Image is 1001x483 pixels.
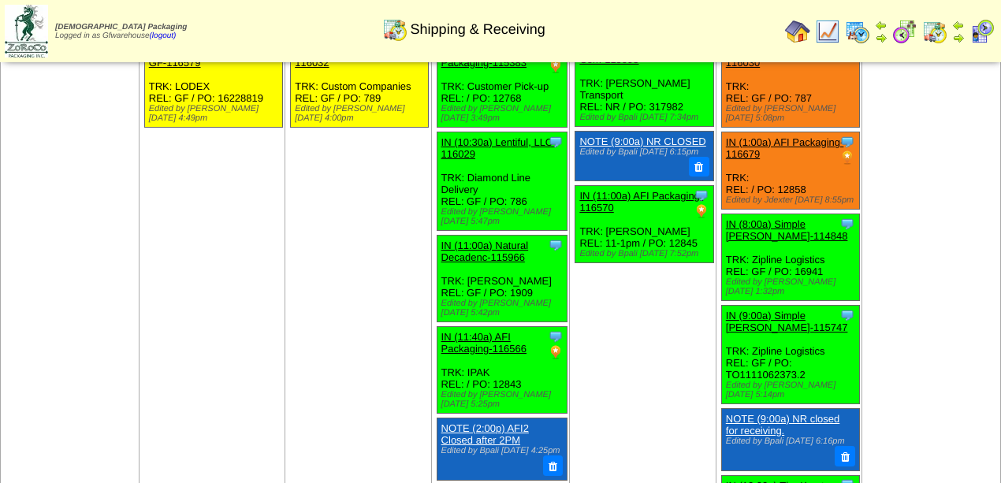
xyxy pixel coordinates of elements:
[548,237,564,253] img: Tooltip
[437,236,567,322] div: TRK: [PERSON_NAME] REL: GF / PO: 1909
[548,329,564,344] img: Tooltip
[694,203,709,219] img: PO
[875,19,888,32] img: arrowleft.gif
[437,327,567,414] div: TRK: IPAK REL: / PO: 12843
[785,19,810,44] img: home.gif
[892,19,917,44] img: calendarblend.gif
[952,32,965,44] img: arrowright.gif
[441,207,567,226] div: Edited by [PERSON_NAME] [DATE] 5:47pm
[579,113,713,122] div: Edited by Bpali [DATE] 7:34pm
[726,437,854,446] div: Edited by Bpali [DATE] 6:16pm
[726,277,859,296] div: Edited by [PERSON_NAME] [DATE] 1:32pm
[721,214,859,301] div: TRK: Zipline Logistics REL: GF / PO: 16941
[295,104,428,123] div: Edited by [PERSON_NAME] [DATE] 4:00pm
[726,413,840,437] a: NOTE (9:00a) NR closed for receiving.
[839,307,855,323] img: Tooltip
[579,190,703,214] a: IN (11:00a) AFI Packaging-116570
[441,104,567,123] div: Edited by [PERSON_NAME] [DATE] 3:49pm
[548,344,564,360] img: PO
[969,19,995,44] img: calendarcustomer.gif
[845,19,870,44] img: calendarprod.gif
[726,381,859,399] div: Edited by [PERSON_NAME] [DATE] 5:14pm
[839,134,855,150] img: Tooltip
[694,188,709,203] img: Tooltip
[437,41,567,128] div: TRK: Customer Pick-up REL: / PO: 12768
[441,136,556,160] a: IN (10:30a) Lentiful, LLC-116029
[55,23,187,40] span: Logged in as Gfwarehouse
[441,446,562,455] div: Edited by Bpali [DATE] 4:25pm
[291,41,429,128] div: TRK: Custom Companies REL: GF / PO: 789
[726,218,848,242] a: IN (8:00a) Simple [PERSON_NAME]-114848
[55,23,187,32] span: [DEMOGRAPHIC_DATA] Packaging
[835,446,855,466] button: Delete Note
[441,299,567,318] div: Edited by [PERSON_NAME] [DATE] 5:42pm
[721,306,859,404] div: TRK: Zipline Logistics REL: GF / PO: TO1111062373.2
[815,19,840,44] img: line_graph.gif
[726,310,848,333] a: IN (9:00a) Simple [PERSON_NAME]-115747
[411,21,545,38] span: Shipping & Receiving
[548,134,564,150] img: Tooltip
[441,422,529,446] a: NOTE (2:00p) AFI2 Closed after 2PM
[543,455,564,476] button: Delete Note
[5,5,48,58] img: zoroco-logo-small.webp
[441,331,527,355] a: IN (11:40a) AFI Packaging-116566
[579,249,713,258] div: Edited by Bpali [DATE] 7:52pm
[575,37,713,126] div: TRK: [PERSON_NAME] Transport REL: NR / PO: 317982
[721,41,859,128] div: TRK: REL: GF / PO: 787
[382,17,407,42] img: calendarinout.gif
[579,136,705,147] a: NOTE (9:00a) NR CLOSED
[726,195,859,205] div: Edited by Jdexter [DATE] 8:55pm
[726,104,859,123] div: Edited by [PERSON_NAME] [DATE] 5:08pm
[150,32,177,40] a: (logout)
[575,186,713,263] div: TRK: [PERSON_NAME] REL: 11-1pm / PO: 12845
[441,390,567,409] div: Edited by [PERSON_NAME] [DATE] 5:25pm
[437,132,567,231] div: TRK: Diamond Line Delivery REL: GF / PO: 786
[144,41,282,128] div: TRK: LODEX REL: GF / PO: 16228819
[952,19,965,32] img: arrowleft.gif
[726,136,844,160] a: IN (1:00a) AFI Packaging-116679
[839,150,855,165] img: PO
[922,19,947,44] img: calendarinout.gif
[579,147,707,157] div: Edited by Bpali [DATE] 6:15pm
[875,32,888,44] img: arrowright.gif
[149,104,282,123] div: Edited by [PERSON_NAME] [DATE] 4:49pm
[839,216,855,232] img: Tooltip
[721,132,859,210] div: TRK: REL: / PO: 12858
[441,240,529,263] a: IN (11:00a) Natural Decadenc-115966
[689,157,709,177] button: Delete Note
